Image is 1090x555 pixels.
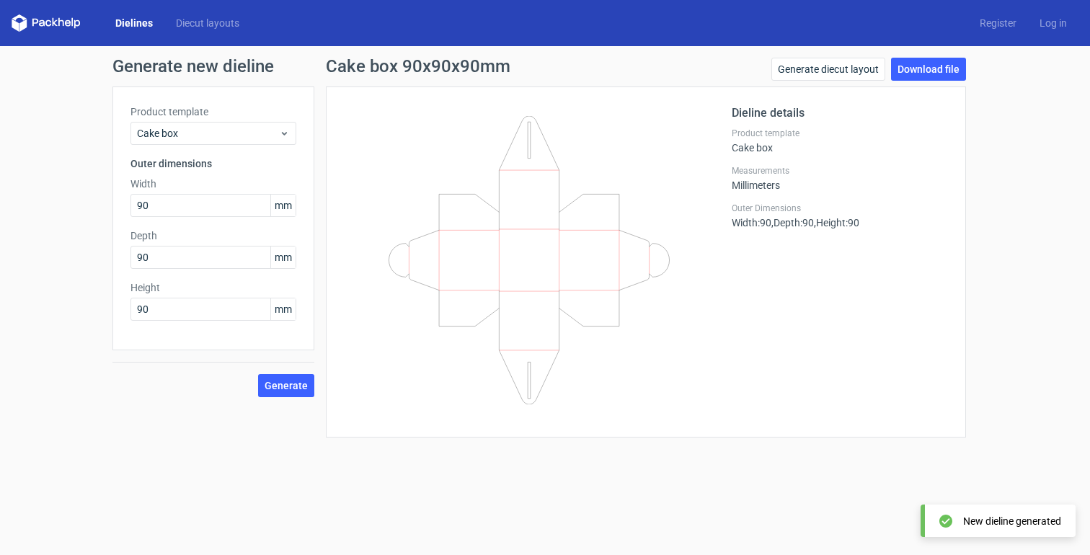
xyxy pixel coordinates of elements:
div: Cake box [732,128,948,154]
label: Depth [130,228,296,243]
a: Register [968,16,1028,30]
label: Product template [732,128,948,139]
span: mm [270,298,296,320]
a: Log in [1028,16,1078,30]
span: , Depth : 90 [771,217,814,228]
span: mm [270,247,296,268]
span: mm [270,195,296,216]
label: Height [130,280,296,295]
span: Cake box [137,126,279,141]
h1: Cake box 90x90x90mm [326,58,510,75]
h1: Generate new dieline [112,58,978,75]
a: Diecut layouts [164,16,251,30]
label: Width [130,177,296,191]
a: Download file [891,58,966,81]
span: Generate [265,381,308,391]
label: Measurements [732,165,948,177]
div: Millimeters [732,165,948,191]
h3: Outer dimensions [130,156,296,171]
a: Dielines [104,16,164,30]
span: , Height : 90 [814,217,859,228]
button: Generate [258,374,314,397]
a: Generate diecut layout [771,58,885,81]
span: Width : 90 [732,217,771,228]
div: New dieline generated [963,514,1061,528]
h2: Dieline details [732,105,948,122]
label: Product template [130,105,296,119]
label: Outer Dimensions [732,203,948,214]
